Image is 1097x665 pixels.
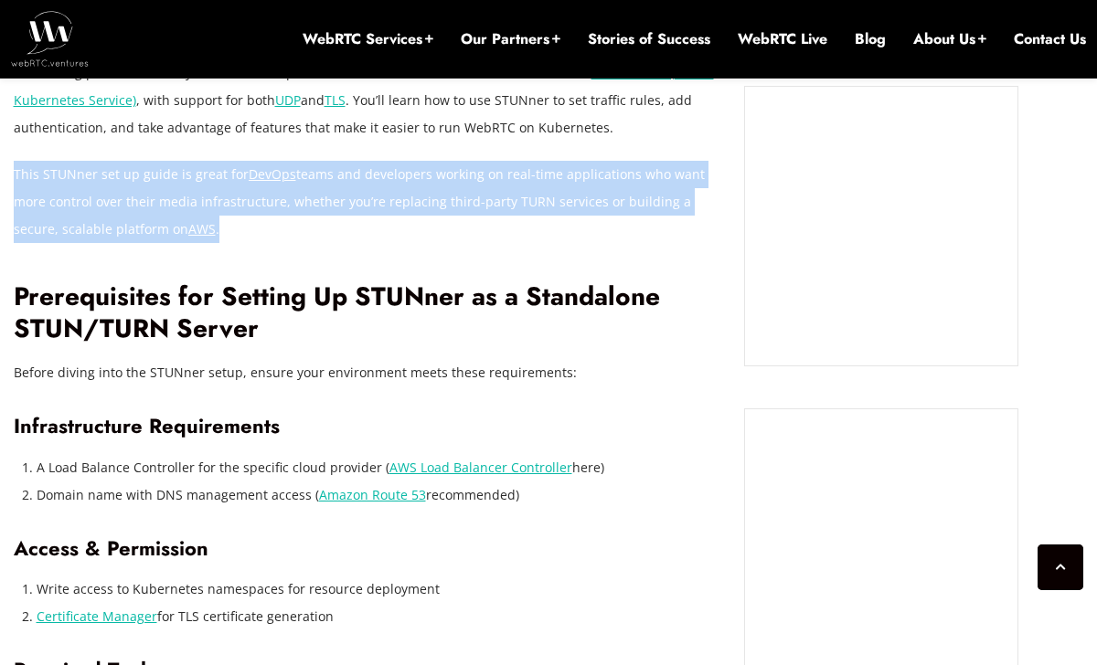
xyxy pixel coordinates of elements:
[14,161,718,243] p: This STUNner set up guide is great for teams and developers working on real-time applications who...
[188,220,216,237] a: AWS
[14,64,714,109] a: Amazon EKS (Elastic Kubernetes Service)
[461,29,560,49] a: Our Partners
[37,607,157,625] a: Certificate Manager
[389,459,572,476] a: AWS Load Balancer Controller
[275,91,301,109] a: UDP
[325,91,346,109] a: TLS
[14,281,718,344] h2: Prerequisites for Setting Up STUNner as a Standalone STUN/TURN Server
[11,11,89,66] img: WebRTC.ventures
[37,454,718,481] li: A Load Balance Controller for the specific cloud provider ( here)
[913,29,986,49] a: About Us
[588,29,710,49] a: Stories of Success
[14,414,718,438] h3: Infrastructure Requirements
[1014,29,1086,49] a: Contact Us
[738,29,827,49] a: WebRTC Live
[37,481,718,509] li: Domain name with DNS management access ( recommended)
[14,536,718,561] h3: Access & Permission
[14,59,718,142] p: In this blog post, we’ll show you how to set up STUNner as a standalone STUN/TURN server on , wit...
[37,603,718,630] li: for TLS certificate generation
[763,105,999,348] iframe: Embedded CTA
[249,165,296,183] a: DevOps
[855,29,886,49] a: Blog
[14,359,718,386] p: Before diving into the STUNner setup, ensure your environment meets these requirements:
[319,486,426,503] a: Amazon Route 53
[303,29,433,49] a: WebRTC Services
[37,575,718,603] li: Write access to Kubernetes namespaces for resource deployment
